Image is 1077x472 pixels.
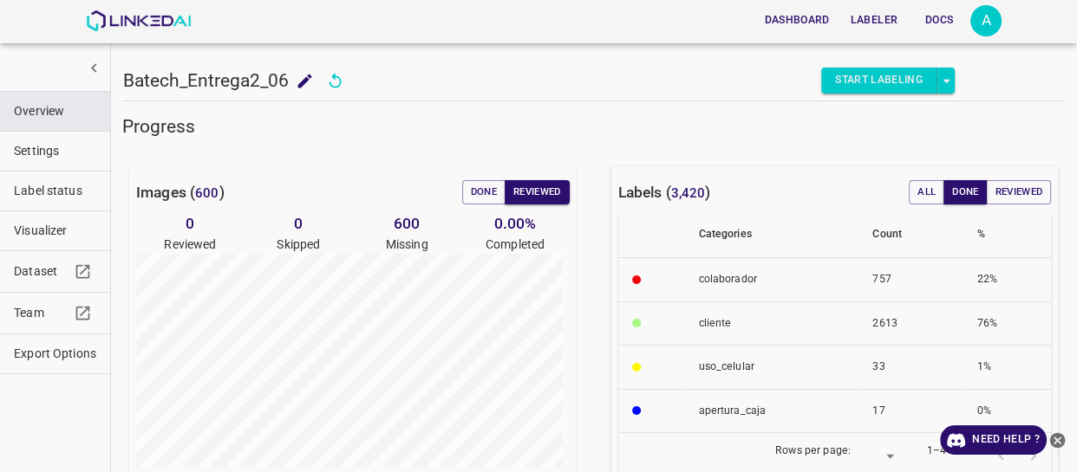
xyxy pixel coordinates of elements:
[821,68,955,94] div: split button
[821,68,937,94] button: Start Labeling
[353,211,461,236] h6: 600
[14,142,96,160] span: Settings
[963,258,1051,302] th: 22%
[684,301,858,346] th: ​​cliente
[970,5,1002,36] button: Open settings
[963,301,1051,346] th: 76%
[986,180,1051,204] button: Reviewed
[684,211,858,258] th: Categories
[618,180,711,204] h6: Labels ( )
[289,65,321,97] button: add to shopping cart
[943,180,987,204] button: Done
[122,114,1065,139] h5: Progress
[844,6,904,35] button: Labeler
[1047,425,1068,455] button: close-help
[840,3,908,38] a: Labeler
[858,211,963,258] th: Count
[461,211,570,236] h6: 0.00 %
[123,68,289,93] h5: Batech_Entrega2_06
[908,3,970,38] a: Docs
[14,345,96,363] span: Export Options
[775,443,851,459] p: Rows per page:
[858,444,899,468] div: ​
[136,180,225,204] h6: Images ( )
[940,425,1047,455] a: Need Help ?
[195,185,219,201] span: 600
[970,5,1002,36] div: A
[963,211,1051,258] th: %
[909,180,944,204] button: All
[136,211,245,236] h6: 0
[757,6,836,35] button: Dashboard
[78,52,110,84] button: show more
[461,236,570,254] p: Completed
[245,211,353,236] h6: 0
[937,68,955,94] button: select role
[927,443,968,459] p: 1–4 of 4
[684,258,858,302] th: colaborador
[14,182,96,200] span: Label status
[754,3,839,38] a: Dashboard
[684,346,858,390] th: uso_celular
[858,258,963,302] th: 757
[14,222,96,240] span: Visualizer
[911,6,967,35] button: Docs
[671,185,706,201] span: 3,420
[14,262,69,281] span: Dataset
[684,389,858,433] th: apertura_caja
[245,236,353,254] p: Skipped
[505,180,570,204] button: Reviewed
[14,304,69,322] span: Team
[858,346,963,390] th: 33
[353,236,461,254] p: Missing
[14,102,96,120] span: Overview
[858,389,963,433] th: 17
[462,180,506,204] button: Done
[86,10,191,31] img: LinkedAI
[136,236,245,254] p: Reviewed
[963,346,1051,390] th: 1%
[963,389,1051,433] th: 0%
[858,301,963,346] th: 2613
